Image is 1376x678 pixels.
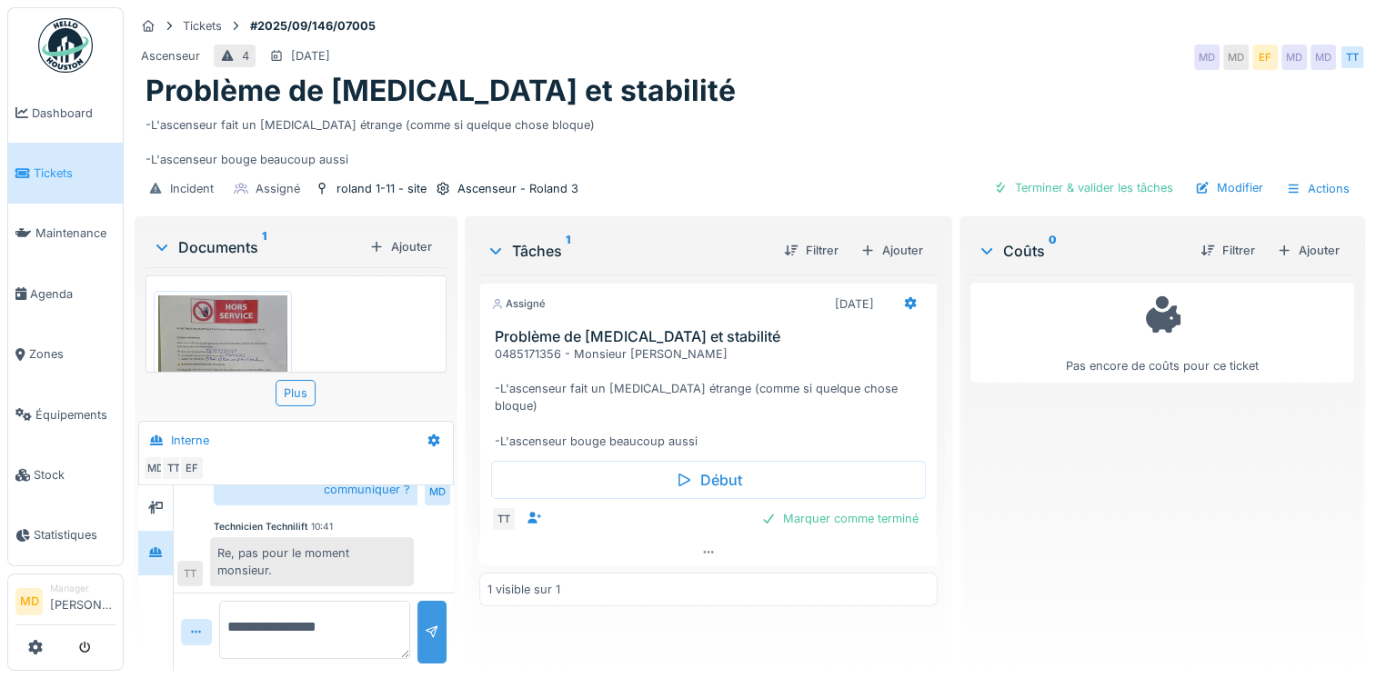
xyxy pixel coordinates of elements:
[35,224,116,242] span: Maintenance
[29,345,116,363] span: Zones
[1340,45,1365,70] div: TT
[276,380,316,406] div: Plus
[1194,45,1220,70] div: MD
[146,74,736,108] h1: Problème de [MEDICAL_DATA] et stabilité
[978,240,1186,262] div: Coûts
[495,345,929,450] div: 0485171356 - Monsieur [PERSON_NAME] -L'ascenseur fait un [MEDICAL_DATA] étrange (comme si quelque...
[1311,45,1336,70] div: MD
[1049,240,1057,262] sup: 0
[491,506,517,532] div: TT
[1223,45,1249,70] div: MD
[243,17,383,35] strong: #2025/09/146/07005
[15,588,43,615] li: MD
[1278,175,1358,202] div: Actions
[170,180,214,197] div: Incident
[8,384,123,444] a: Équipements
[457,180,578,197] div: Ascenseur - Roland 3
[1252,45,1278,70] div: EF
[242,47,249,65] div: 4
[487,581,560,598] div: 1 visible sur 1
[50,582,116,595] div: Manager
[179,455,205,481] div: EF
[8,204,123,264] a: Maintenance
[214,520,307,533] div: Technicien Technilift
[986,175,1180,200] div: Terminer & valider les tâches
[210,537,414,586] div: Re, pas pour le moment monsieur.
[491,296,546,312] div: Assigné
[1188,175,1271,200] div: Modifier
[835,295,874,313] div: [DATE]
[171,432,209,449] div: Interne
[1281,45,1307,70] div: MD
[158,295,287,473] img: 4g4ki4e20kpp6ng1godg2ouf3tx6
[853,238,930,263] div: Ajouter
[34,466,116,484] span: Stock
[177,561,203,586] div: TT
[15,582,116,625] a: MD Manager[PERSON_NAME]
[8,83,123,143] a: Dashboard
[495,328,929,345] h3: Problème de [MEDICAL_DATA] et stabilité
[566,240,570,262] sup: 1
[311,520,333,533] div: 10:41
[8,143,123,203] a: Tickets
[8,444,123,504] a: Stock
[141,47,200,65] div: Ascenseur
[336,180,427,197] div: roland 1-11 - site
[487,240,769,262] div: Tâches
[34,165,116,182] span: Tickets
[146,109,1354,169] div: -L'ascenseur fait un [MEDICAL_DATA] étrange (comme si quelque chose bloque) -L'ascenseur bouge be...
[38,18,93,73] img: Badge_color-CXgf-gQk.svg
[491,461,926,499] div: Début
[153,236,362,258] div: Documents
[8,505,123,565] a: Statistiques
[754,506,926,531] div: Marquer comme terminé
[8,324,123,384] a: Zones
[362,234,439,259] div: Ajouter
[35,406,116,424] span: Équipements
[34,526,116,543] span: Statistiques
[161,455,186,481] div: TT
[1270,238,1347,263] div: Ajouter
[982,291,1342,375] div: Pas encore de coûts pour ce ticket
[291,47,330,65] div: [DATE]
[50,582,116,621] li: [PERSON_NAME]
[143,455,168,481] div: MD
[8,264,123,324] a: Agenda
[777,238,846,263] div: Filtrer
[1193,238,1262,263] div: Filtrer
[262,236,266,258] sup: 1
[32,105,116,122] span: Dashboard
[30,285,116,303] span: Agenda
[425,480,450,505] div: MD
[183,17,222,35] div: Tickets
[256,180,300,197] div: Assigné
